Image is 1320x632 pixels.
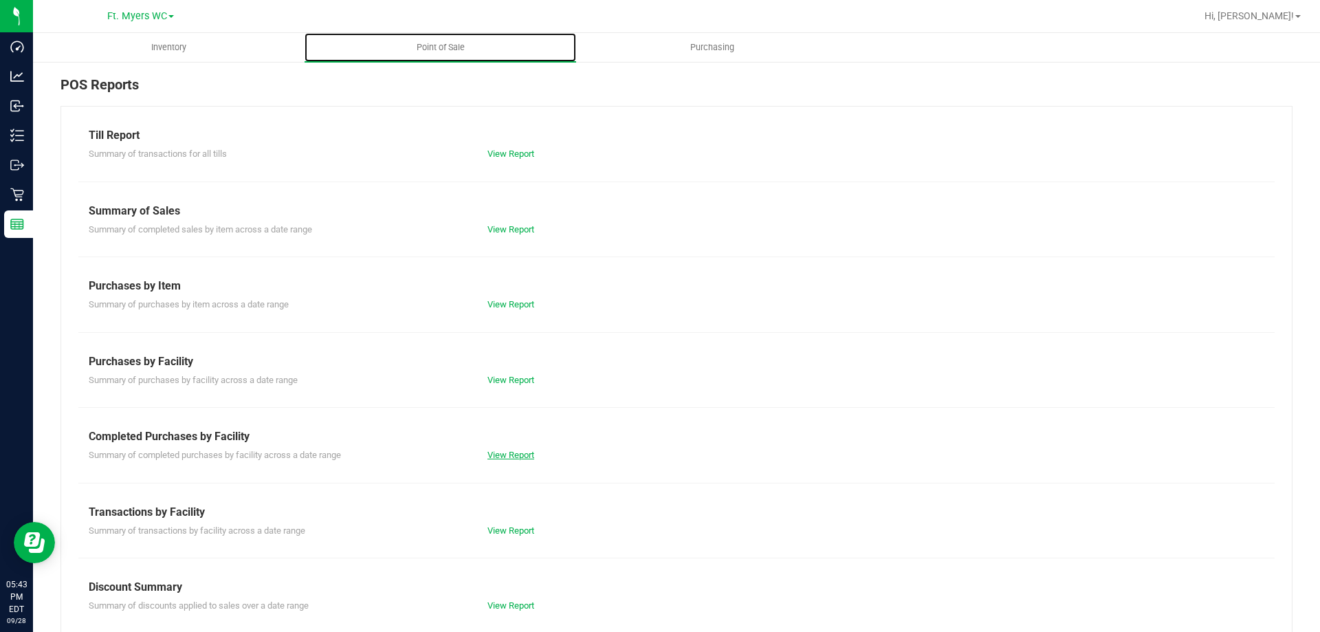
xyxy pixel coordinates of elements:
a: Inventory [33,33,305,62]
span: Purchasing [672,41,753,54]
div: POS Reports [60,74,1292,106]
inline-svg: Dashboard [10,40,24,54]
a: View Report [487,375,534,385]
inline-svg: Reports [10,217,24,231]
a: View Report [487,224,534,235]
span: Summary of transactions for all tills [89,149,227,159]
span: Summary of purchases by item across a date range [89,299,289,309]
a: View Report [487,600,534,611]
a: View Report [487,525,534,536]
div: Completed Purchases by Facility [89,428,1264,445]
inline-svg: Outbound [10,158,24,172]
a: View Report [487,299,534,309]
a: View Report [487,149,534,159]
div: Till Report [89,127,1264,144]
span: Summary of transactions by facility across a date range [89,525,305,536]
p: 05:43 PM EDT [6,578,27,615]
a: Purchasing [576,33,848,62]
span: Summary of purchases by facility across a date range [89,375,298,385]
a: Point of Sale [305,33,576,62]
div: Purchases by Facility [89,353,1264,370]
div: Transactions by Facility [89,504,1264,521]
inline-svg: Inbound [10,99,24,113]
span: Inventory [133,41,205,54]
span: Summary of discounts applied to sales over a date range [89,600,309,611]
p: 09/28 [6,615,27,626]
span: Hi, [PERSON_NAME]! [1204,10,1294,21]
div: Discount Summary [89,579,1264,596]
inline-svg: Analytics [10,69,24,83]
span: Summary of completed purchases by facility across a date range [89,450,341,460]
iframe: Resource center [14,522,55,563]
inline-svg: Retail [10,188,24,201]
span: Point of Sale [398,41,483,54]
div: Summary of Sales [89,203,1264,219]
span: Summary of completed sales by item across a date range [89,224,312,235]
inline-svg: Inventory [10,129,24,142]
a: View Report [487,450,534,460]
div: Purchases by Item [89,278,1264,294]
span: Ft. Myers WC [107,10,167,22]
